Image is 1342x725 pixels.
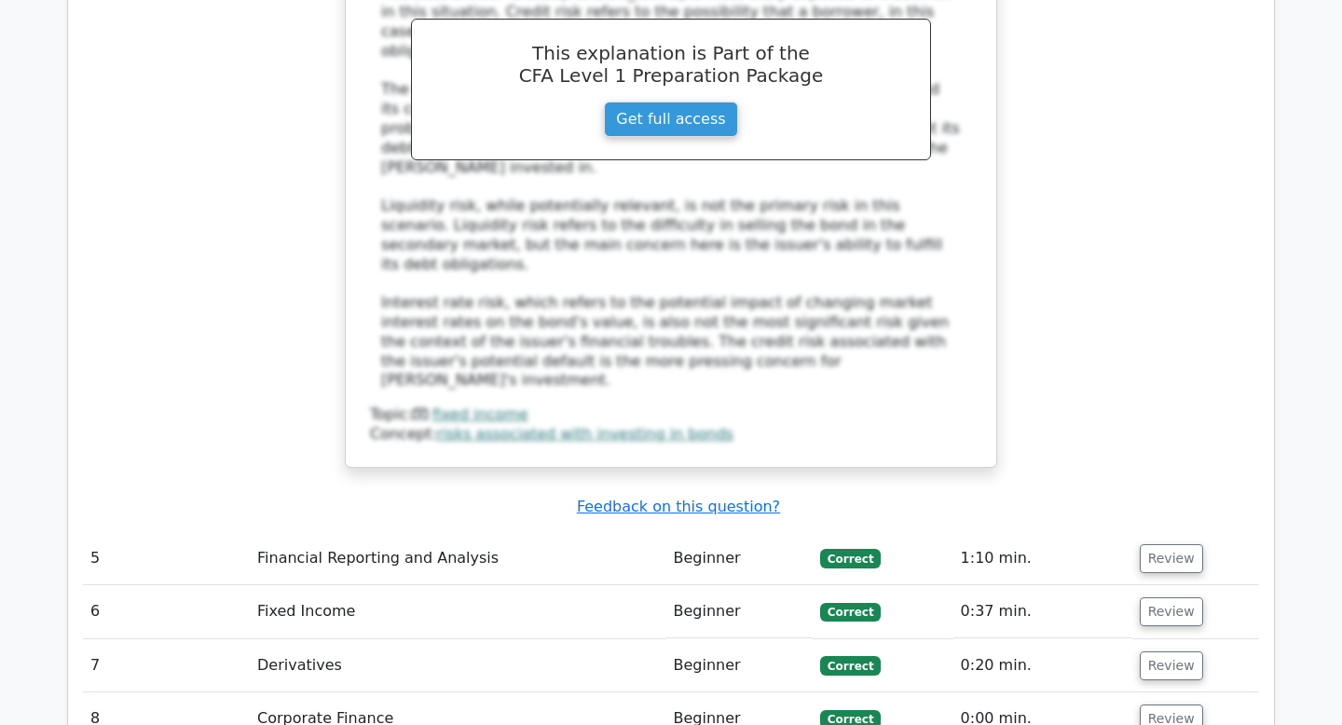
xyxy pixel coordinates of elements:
[666,585,813,638] td: Beginner
[953,585,1132,638] td: 0:37 min.
[604,102,737,137] a: Get full access
[577,498,780,515] a: Feedback on this question?
[370,405,972,425] div: Topic:
[250,532,666,585] td: Financial Reporting and Analysis
[250,585,666,638] td: Fixed Income
[432,405,528,423] a: fixed income
[370,425,972,445] div: Concept:
[1140,597,1203,626] button: Review
[953,532,1132,585] td: 1:10 min.
[250,639,666,692] td: Derivatives
[1140,544,1203,573] button: Review
[83,639,250,692] td: 7
[666,532,813,585] td: Beginner
[1140,651,1203,680] button: Review
[820,549,881,568] span: Correct
[953,639,1132,692] td: 0:20 min.
[666,639,813,692] td: Beginner
[437,425,733,443] a: risks associated with investing in bonds
[83,532,250,585] td: 5
[820,656,881,675] span: Correct
[83,585,250,638] td: 6
[820,603,881,622] span: Correct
